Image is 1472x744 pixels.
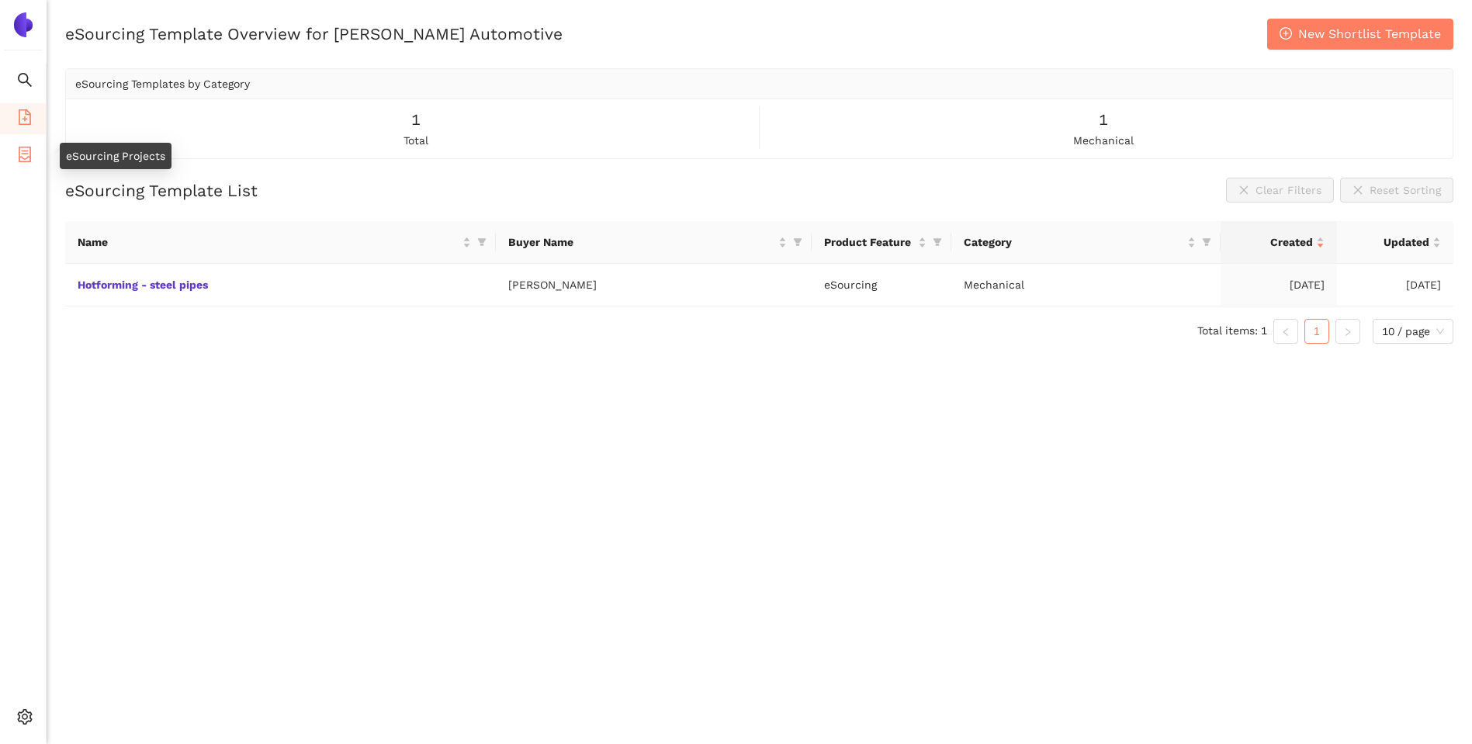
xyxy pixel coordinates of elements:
span: setting [17,704,33,735]
h2: eSourcing Template Overview for [PERSON_NAME] Automotive [65,22,563,45]
span: file-add [17,104,33,135]
span: 1 [1099,108,1108,132]
li: Total items: 1 [1197,319,1267,344]
span: Updated [1349,234,1429,251]
span: mechanical [1073,132,1134,149]
span: total [404,132,428,149]
button: right [1335,319,1360,344]
span: Buyer Name [508,234,776,251]
button: closeClear Filters [1226,178,1334,202]
th: this column's title is Name,this column is sortable [65,221,496,264]
span: 10 / page [1382,320,1444,343]
div: Page Size [1373,319,1453,344]
img: Logo [11,12,36,37]
td: Mechanical [951,264,1221,306]
span: filter [790,230,805,254]
span: container [17,141,33,172]
button: closeReset Sorting [1340,178,1453,202]
span: filter [477,237,487,247]
span: filter [793,237,802,247]
th: this column's title is Category,this column is sortable [951,221,1221,264]
span: search [17,67,33,98]
th: this column's title is Product Feature,this column is sortable [812,221,951,264]
span: filter [930,230,945,254]
a: 1 [1305,320,1328,343]
h2: eSourcing Template List [65,179,258,202]
th: this column's title is Buyer Name,this column is sortable [496,221,812,264]
span: filter [933,237,942,247]
span: right [1343,327,1353,337]
span: eSourcing Templates by Category [75,78,250,90]
div: eSourcing Projects [60,143,171,169]
span: plus-circle [1280,27,1292,42]
span: Product Feature [824,234,915,251]
button: left [1273,319,1298,344]
span: New Shortlist Template [1298,24,1441,43]
td: eSourcing [812,264,951,306]
th: this column's title is Updated,this column is sortable [1337,221,1453,264]
span: filter [1199,230,1214,254]
span: 1 [411,108,421,132]
td: [DATE] [1221,264,1337,306]
span: filter [474,230,490,254]
td: [PERSON_NAME] [496,264,812,306]
li: Previous Page [1273,319,1298,344]
li: Next Page [1335,319,1360,344]
span: Category [964,234,1184,251]
span: filter [1202,237,1211,247]
li: 1 [1304,319,1329,344]
td: [DATE] [1337,264,1453,306]
span: Name [78,234,459,251]
span: Created [1233,234,1313,251]
button: plus-circleNew Shortlist Template [1267,19,1453,50]
span: left [1281,327,1290,337]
